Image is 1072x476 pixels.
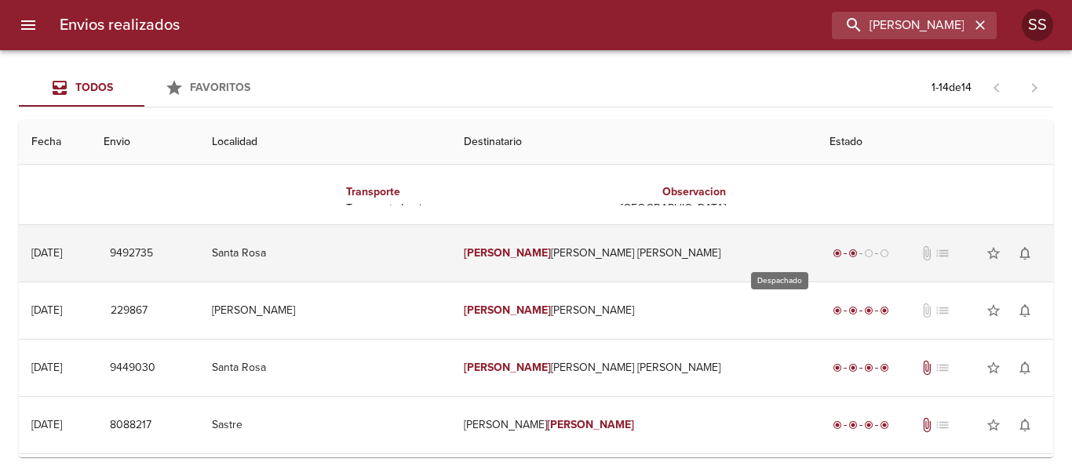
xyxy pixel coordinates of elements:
[817,120,1053,165] th: Estado
[978,352,1009,383] button: Agregar a favoritos
[978,409,1009,441] button: Agregar a favoritos
[104,411,158,440] button: 8088217
[833,420,842,430] span: radio_button_checked
[31,418,62,431] div: [DATE]
[832,12,970,39] input: buscar
[864,363,873,372] span: radio_button_checked
[986,360,1001,376] span: star_border
[31,361,62,374] div: [DATE]
[1009,295,1041,326] button: Activar notificaciones
[91,120,199,165] th: Envio
[919,417,935,433] span: Tiene documentos adjuntos
[547,418,634,431] em: [PERSON_NAME]
[31,246,62,260] div: [DATE]
[1017,245,1033,261] span: notifications_none
[919,360,935,376] span: Tiene documentos adjuntos
[464,246,551,260] em: [PERSON_NAME]
[978,238,1009,269] button: Agregar a favoritos
[9,6,47,44] button: menu
[104,354,162,383] button: 9449030
[935,417,950,433] span: No tiene pedido asociado
[830,303,892,318] div: Entregado
[1017,417,1033,433] span: notifications_none
[110,244,153,263] span: 9492735
[199,282,451,339] td: [PERSON_NAME]
[864,420,873,430] span: radio_button_checked
[1022,9,1053,41] div: SS
[346,201,530,216] p: Transporte: Logicargo
[986,303,1001,318] span: star_border
[932,80,972,96] p: 1 - 14 de 14
[110,416,151,435] span: 8088217
[833,249,842,258] span: radio_button_checked
[199,340,451,396] td: Santa Rosa
[830,417,892,433] div: Entregado
[104,239,159,268] button: 9492735
[199,397,451,453] td: Sastre
[542,183,726,201] h6: Observacion
[451,397,816,453] td: [PERSON_NAME]
[451,225,816,282] td: [PERSON_NAME] [PERSON_NAME]
[451,282,816,339] td: [PERSON_NAME]
[935,303,950,318] span: No tiene pedido asociado
[1015,69,1053,107] span: Pagina siguiente
[199,225,451,282] td: Santa Rosa
[880,420,889,430] span: radio_button_checked
[880,249,889,258] span: radio_button_unchecked
[919,303,935,318] span: No tiene documentos adjuntos
[1009,238,1041,269] button: Activar notificaciones
[864,249,873,258] span: radio_button_unchecked
[935,245,950,261] span: No tiene pedido asociado
[848,363,858,372] span: radio_button_checked
[190,81,250,94] span: Favoritos
[199,120,451,165] th: Localidad
[451,340,816,396] td: [PERSON_NAME] [PERSON_NAME]
[1009,352,1041,383] button: Activar notificaciones
[833,363,842,372] span: radio_button_checked
[19,120,91,165] th: Fecha
[864,306,873,315] span: radio_button_checked
[848,420,858,430] span: radio_button_checked
[104,296,154,325] button: 229867
[464,303,551,317] em: [PERSON_NAME]
[451,120,816,165] th: Destinatario
[1017,303,1033,318] span: notifications_none
[880,363,889,372] span: radio_button_checked
[978,79,1015,95] span: Pagina anterior
[60,13,180,38] h6: Envios realizados
[1022,9,1053,41] div: Abrir información de usuario
[19,69,270,107] div: Tabs Envios
[464,361,551,374] em: [PERSON_NAME]
[833,306,842,315] span: radio_button_checked
[978,295,1009,326] button: Agregar a favoritos
[346,183,530,201] h6: Transporte
[1009,409,1041,441] button: Activar notificaciones
[110,358,155,378] span: 9449030
[542,201,726,248] p: [GEOGRAPHIC_DATA][PERSON_NAME] , [GEOGRAPHIC_DATA]
[848,306,858,315] span: radio_button_checked
[75,81,113,94] span: Todos
[880,306,889,315] span: radio_button_checked
[935,360,950,376] span: No tiene pedido asociado
[1017,360,1033,376] span: notifications_none
[848,249,858,258] span: radio_button_checked
[830,360,892,376] div: Entregado
[986,417,1001,433] span: star_border
[986,245,1001,261] span: star_border
[31,303,62,317] div: [DATE]
[919,245,935,261] span: No tiene documentos adjuntos
[110,301,148,321] span: 229867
